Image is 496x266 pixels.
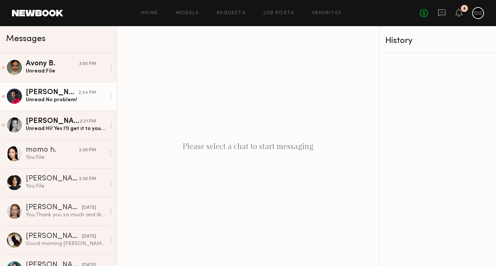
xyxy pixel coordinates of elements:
div: [PERSON_NAME] [26,233,82,240]
div: Unread: File [26,68,105,75]
div: Avony B. [26,60,79,68]
div: [PERSON_NAME] [26,175,79,183]
div: Please select a chat to start messaging [117,26,379,266]
div: Good morning [PERSON_NAME]. How are you I hope all is well! I'm excited tor [DATE] and Fridays sh... [26,240,105,247]
div: 2:20 PM [79,147,96,154]
div: History [385,37,490,45]
a: Job Posts [264,11,295,16]
div: momo h. [26,146,79,154]
a: Home [141,11,158,16]
div: Unread: Hi! Yes I’ll get it to you by end of day! [26,125,105,132]
div: You: Thank you so much and likewise! [26,211,105,219]
div: [PERSON_NAME] [26,118,80,125]
div: [DATE] [82,233,96,240]
a: Models [176,11,199,16]
span: Messages [6,35,46,43]
a: Favorites [312,11,342,16]
div: [DATE] [82,204,96,211]
div: 8 [463,7,466,11]
div: 2:21 PM [80,118,96,125]
div: 2:20 PM [79,176,96,183]
div: [PERSON_NAME] [26,204,82,211]
div: 2:24 PM [78,89,96,96]
div: 3:05 PM [79,61,96,68]
div: You: File [26,183,105,190]
div: You: File [26,154,105,161]
a: Requests [217,11,246,16]
div: Unread: No problem! [26,96,105,103]
div: [PERSON_NAME] [26,89,78,96]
